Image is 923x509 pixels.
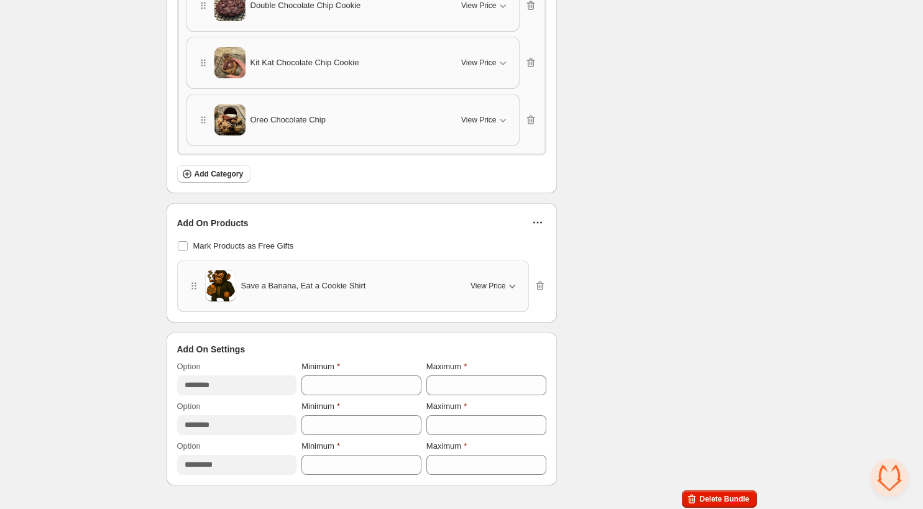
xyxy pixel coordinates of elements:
span: View Price [461,1,496,11]
span: View Price [461,115,496,125]
button: View Price [454,110,516,130]
a: Open chat [871,459,908,497]
label: Minimum [301,400,340,413]
span: Mark Products as Free Gifts [193,241,294,250]
span: Save a Banana, Eat a Cookie Shirt [241,280,366,292]
label: Maximum [426,360,467,373]
img: Kit Kat Chocolate Chip Cookie [214,42,246,84]
span: Kit Kat Chocolate Chip Cookie [250,57,359,69]
button: View Price [463,276,525,296]
span: View Price [461,58,496,68]
label: Minimum [301,440,340,452]
button: View Price [454,53,516,73]
span: Add Category [195,169,244,179]
label: Maximum [426,440,467,452]
span: Delete Bundle [699,494,749,504]
label: Maximum [426,400,467,413]
img: Oreo Chocolate Chip [214,104,246,135]
span: View Price [471,281,505,291]
button: Add Category [177,165,251,183]
span: Add On Settings [177,343,246,355]
label: Option [177,440,201,452]
button: Delete Bundle [682,490,756,508]
span: Oreo Chocolate Chip [250,114,326,126]
img: Save a Banana, Eat a Cookie Shirt [205,262,236,309]
label: Minimum [301,360,340,373]
label: Option [177,360,201,373]
span: Add On Products [177,217,249,229]
label: Option [177,400,201,413]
